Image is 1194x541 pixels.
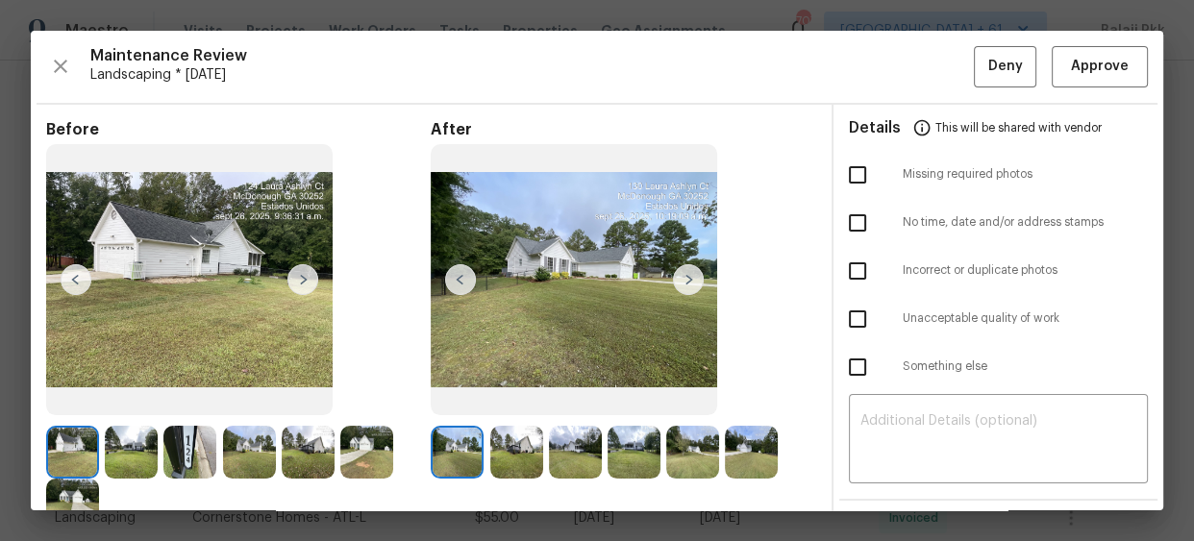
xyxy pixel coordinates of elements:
span: Details [849,105,901,151]
span: Unacceptable quality of work [903,310,1148,327]
button: Approve [1052,46,1148,87]
div: Missing required photos [833,151,1163,199]
span: Incorrect or duplicate photos [903,262,1148,279]
span: This will be shared with vendor [935,105,1102,151]
span: Before [46,120,431,139]
div: No time, date and/or address stamps [833,199,1163,247]
div: Unacceptable quality of work [833,295,1163,343]
img: right-chevron-button-url [287,264,318,295]
span: Approve [1071,55,1129,79]
span: Missing required photos [903,166,1148,183]
div: Incorrect or duplicate photos [833,247,1163,295]
span: After [431,120,815,139]
img: right-chevron-button-url [673,264,704,295]
span: Landscaping * [DATE] [90,65,974,85]
div: Something else [833,343,1163,391]
img: left-chevron-button-url [445,264,476,295]
span: Something else [903,358,1148,375]
button: Deny [974,46,1036,87]
span: No time, date and/or address stamps [903,214,1148,231]
span: Deny [988,55,1023,79]
img: left-chevron-button-url [61,264,91,295]
span: Maintenance Review [90,46,974,65]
